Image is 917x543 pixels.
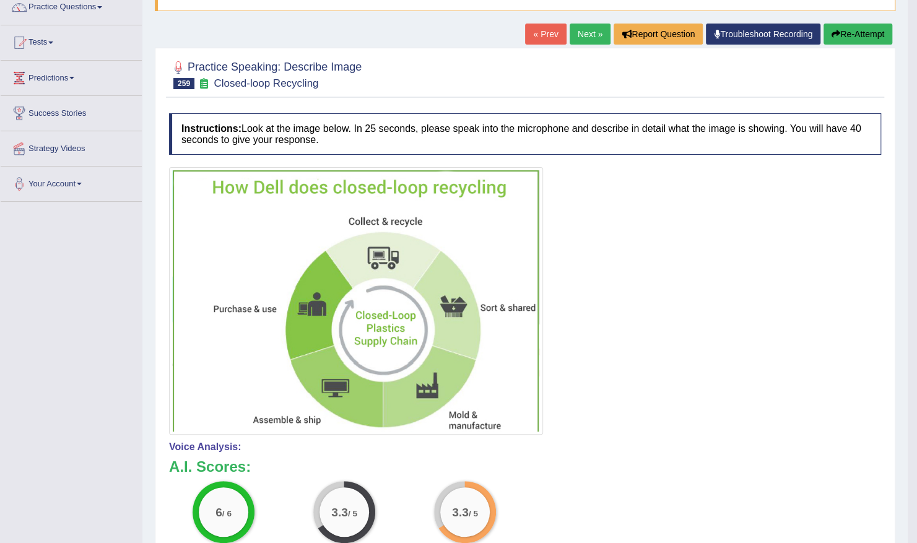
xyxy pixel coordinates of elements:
[1,25,142,56] a: Tests
[614,24,703,45] button: Report Question
[525,24,566,45] a: « Prev
[1,96,142,127] a: Success Stories
[214,77,318,89] small: Closed-loop Recycling
[706,24,820,45] a: Troubleshoot Recording
[331,505,348,519] big: 3.3
[169,58,362,89] h2: Practice Speaking: Describe Image
[1,131,142,162] a: Strategy Videos
[181,123,241,134] b: Instructions:
[452,505,469,519] big: 3.3
[570,24,611,45] a: Next »
[347,509,357,518] small: / 5
[824,24,892,45] button: Re-Attempt
[215,505,222,519] big: 6
[173,78,194,89] span: 259
[1,61,142,92] a: Predictions
[222,509,231,518] small: / 6
[169,113,881,155] h4: Look at the image below. In 25 seconds, please speak into the microphone and describe in detail w...
[198,78,211,90] small: Exam occurring question
[468,509,477,518] small: / 5
[1,167,142,198] a: Your Account
[169,458,251,475] b: A.I. Scores:
[169,441,881,453] h4: Voice Analysis:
